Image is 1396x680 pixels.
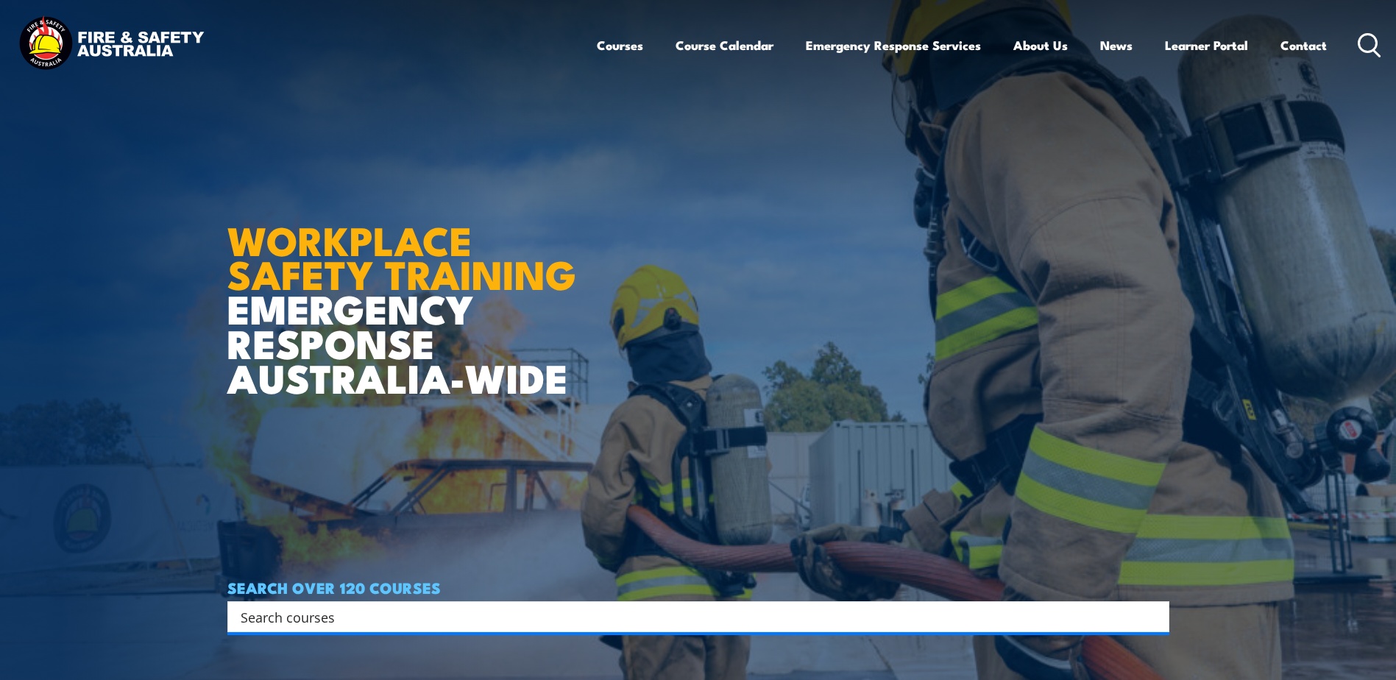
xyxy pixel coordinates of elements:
h1: EMERGENCY RESPONSE AUSTRALIA-WIDE [227,185,587,394]
a: Learner Portal [1165,26,1248,65]
strong: WORKPLACE SAFETY TRAINING [227,208,576,304]
a: About Us [1013,26,1068,65]
a: Courses [597,26,643,65]
a: Emergency Response Services [806,26,981,65]
a: News [1100,26,1133,65]
a: Contact [1280,26,1327,65]
a: Course Calendar [676,26,773,65]
input: Search input [241,606,1137,628]
form: Search form [244,606,1140,627]
button: Search magnifier button [1144,606,1164,627]
h4: SEARCH OVER 120 COURSES [227,579,1169,595]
